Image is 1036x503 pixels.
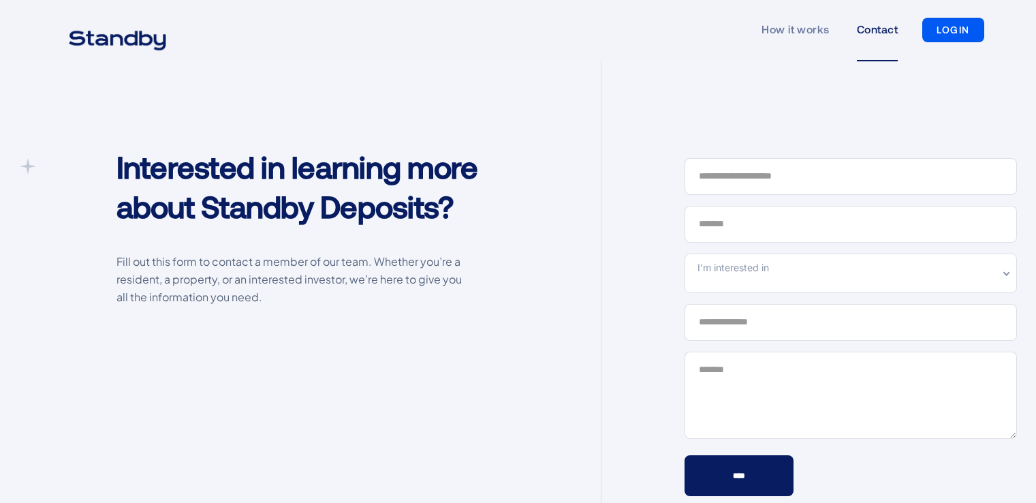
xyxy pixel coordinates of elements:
[116,253,473,306] p: Fill out this form to contact a member of our team. Whether you’re a resident, a property, or an ...
[52,22,183,38] a: home
[697,262,769,273] span: I'm interested in
[922,18,984,42] a: LOGIN
[116,147,505,226] h1: Interested in learning more about Standby Deposits?
[685,158,1017,496] form: Contact Form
